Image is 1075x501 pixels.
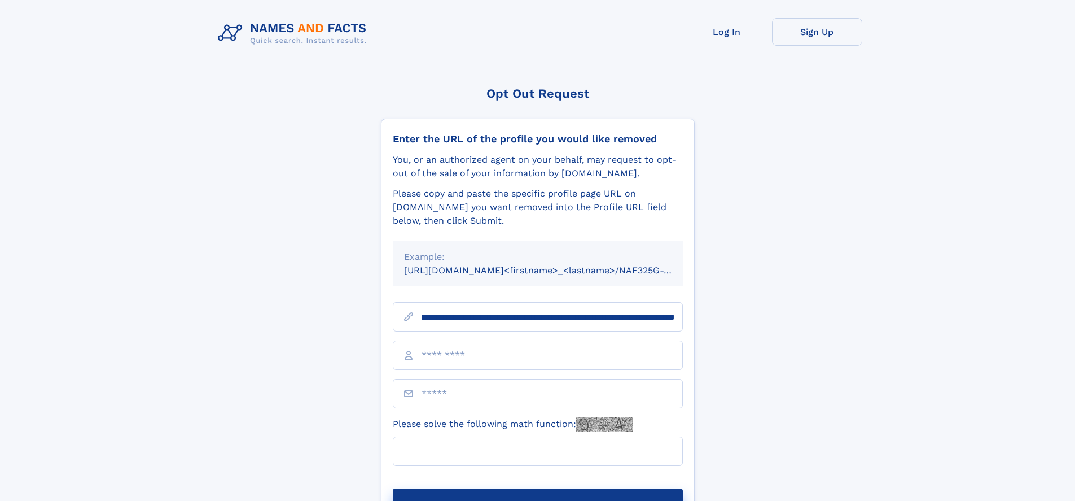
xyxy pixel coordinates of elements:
[213,18,376,49] img: Logo Names and Facts
[393,153,683,180] div: You, or an authorized agent on your behalf, may request to opt-out of the sale of your informatio...
[393,133,683,145] div: Enter the URL of the profile you would like removed
[393,187,683,228] div: Please copy and paste the specific profile page URL on [DOMAIN_NAME] you want removed into the Pr...
[772,18,862,46] a: Sign Up
[393,417,633,432] label: Please solve the following math function:
[381,86,695,101] div: Opt Out Request
[404,250,672,264] div: Example:
[404,265,704,276] small: [URL][DOMAIN_NAME]<firstname>_<lastname>/NAF325G-xxxxxxxx
[682,18,772,46] a: Log In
